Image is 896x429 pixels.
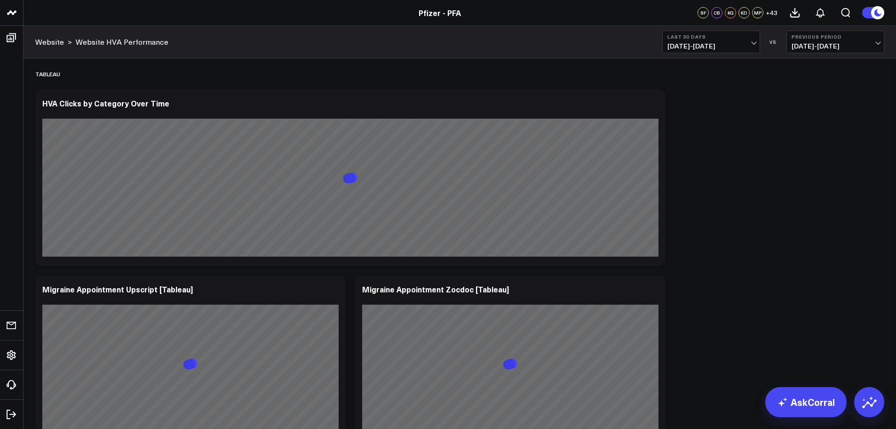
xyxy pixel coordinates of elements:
div: KG [725,7,736,18]
button: +43 [766,7,777,18]
a: Pfizer - PFA [419,8,461,18]
div: Migraine Appointment Zocdoc [Tableau] [362,284,509,294]
div: Migraine Appointment Upscript [Tableau] [42,284,193,294]
a: Website HVA Performance [76,37,168,47]
button: Last 30 Days[DATE]-[DATE] [662,31,760,53]
div: MP [752,7,763,18]
b: Previous Period [792,34,879,40]
button: Previous Period[DATE]-[DATE] [786,31,884,53]
div: VS [765,39,782,45]
span: [DATE] - [DATE] [792,42,879,50]
a: AskCorral [765,387,847,417]
div: HVA Clicks by Category Over Time [42,98,169,108]
div: CB [711,7,722,18]
div: SF [698,7,709,18]
a: Website [35,37,64,47]
div: Tableau [35,63,60,85]
div: > [35,37,72,47]
span: + 43 [766,9,777,16]
div: KD [738,7,750,18]
b: Last 30 Days [667,34,755,40]
span: [DATE] - [DATE] [667,42,755,50]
